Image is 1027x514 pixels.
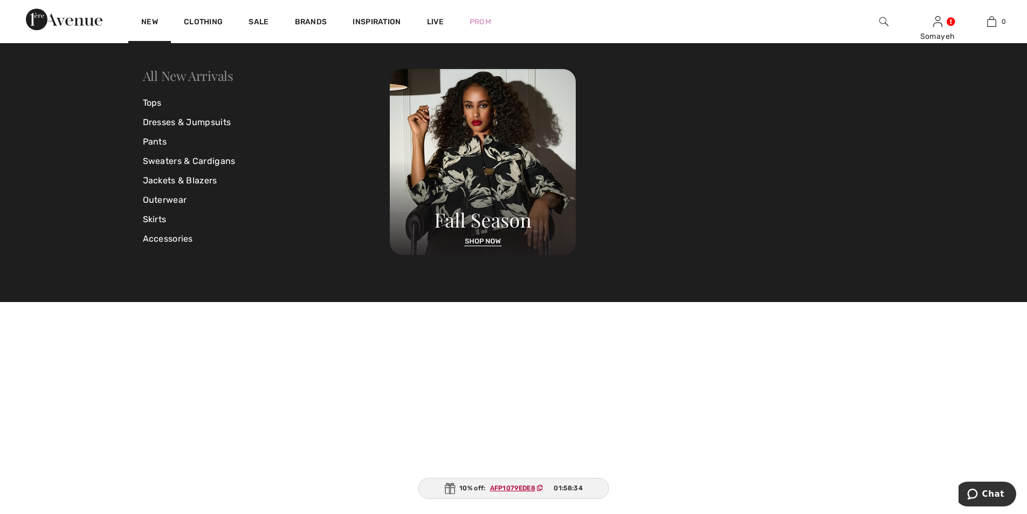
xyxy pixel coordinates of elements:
a: Outerwear [143,190,390,210]
a: Clothing [184,17,223,29]
iframe: Opens a widget where you can chat to one of our agents [959,482,1016,509]
a: Prom [470,16,491,28]
img: 1ère Avenue [26,9,102,30]
span: 01:58:34 [554,483,582,493]
img: My Bag [987,15,996,28]
a: Brands [295,17,327,29]
span: 0 [1002,17,1006,26]
a: Sale [249,17,268,29]
img: 250825120107_a8d8ca038cac6.jpg [390,69,576,255]
a: Tops [143,93,390,113]
img: Gift.svg [444,483,455,494]
img: search the website [879,15,888,28]
a: 0 [965,15,1018,28]
a: Accessories [143,229,390,249]
span: Inspiration [353,17,401,29]
a: Sweaters & Cardigans [143,152,390,171]
img: My Info [933,15,942,28]
a: Skirts [143,210,390,229]
a: Dresses & Jumpsuits [143,113,390,132]
a: Jackets & Blazers [143,171,390,190]
div: 10% off: [418,478,609,499]
a: Sign In [933,16,942,26]
a: All New Arrivals [143,67,233,84]
ins: AFP1079EDE8 [490,484,535,492]
div: Somayeh [911,31,964,42]
a: New [141,17,158,29]
a: Live [427,16,444,28]
a: Pants [143,132,390,152]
